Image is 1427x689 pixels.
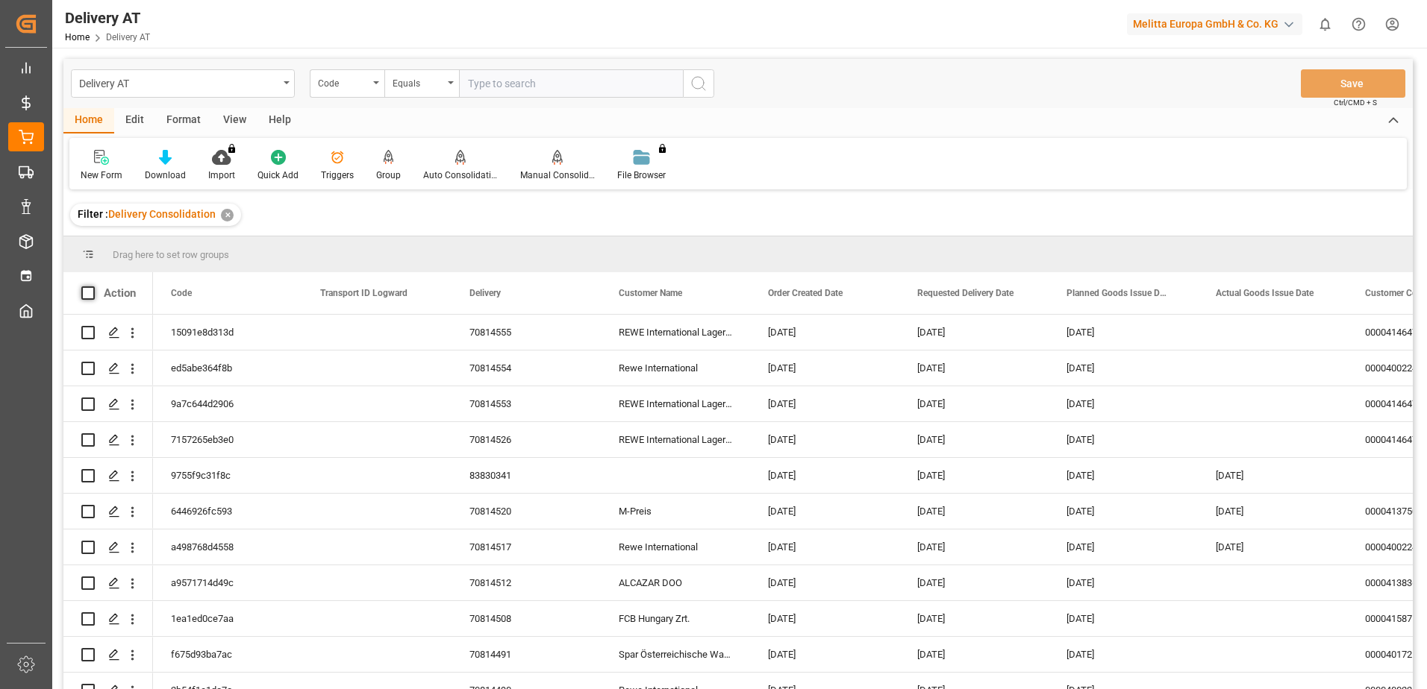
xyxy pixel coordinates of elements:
[153,529,302,564] div: a498768d4558
[63,350,153,386] div: Press SPACE to select this row.
[520,169,595,182] div: Manual Consolidation
[683,69,714,98] button: search button
[750,601,899,636] div: [DATE]
[104,286,136,300] div: Action
[452,458,601,493] div: 83830341
[1049,529,1198,564] div: [DATE]
[153,458,302,493] div: 9755f9c31f8c
[899,386,1049,421] div: [DATE]
[899,529,1049,564] div: [DATE]
[63,458,153,494] div: Press SPACE to select this row.
[452,422,601,457] div: 70814526
[1049,422,1198,457] div: [DATE]
[601,601,750,636] div: FCB Hungary Zrt.
[1127,10,1308,38] button: Melitta Europa GmbH & Co. KG
[257,108,302,133] div: Help
[750,565,899,600] div: [DATE]
[452,386,601,421] div: 70814553
[899,637,1049,672] div: [DATE]
[601,494,750,529] div: M-Preis
[1198,529,1347,564] div: [DATE]
[321,169,354,182] div: Triggers
[257,169,299,182] div: Quick Add
[81,169,122,182] div: New Form
[899,565,1049,600] div: [DATE]
[601,637,750,672] div: Spar Österreichische Waren-
[310,69,384,98] button: open menu
[108,208,216,220] span: Delivery Consolidation
[1334,97,1377,108] span: Ctrl/CMD + S
[221,209,234,221] div: ✕
[212,108,257,133] div: View
[750,422,899,457] div: [DATE]
[1049,315,1198,350] div: [DATE]
[1127,13,1302,35] div: Melitta Europa GmbH & Co. KG
[899,458,1049,493] div: [DATE]
[452,529,601,564] div: 70814517
[1049,350,1198,386] div: [DATE]
[63,315,153,350] div: Press SPACE to select this row.
[1049,494,1198,529] div: [DATE]
[469,288,501,298] span: Delivery
[171,288,192,298] span: Code
[899,422,1049,457] div: [DATE]
[1216,288,1314,298] span: Actual Goods Issue Date
[452,350,601,386] div: 70814554
[63,494,153,529] div: Press SPACE to select this row.
[1365,288,1427,298] span: Customer Code
[1301,69,1405,98] button: Save
[63,565,153,601] div: Press SPACE to select this row.
[320,288,408,298] span: Transport ID Logward
[750,494,899,529] div: [DATE]
[63,386,153,422] div: Press SPACE to select this row.
[452,565,601,600] div: 70814512
[1049,601,1198,636] div: [DATE]
[63,108,114,133] div: Home
[1308,7,1342,41] button: show 0 new notifications
[153,494,302,529] div: 6446926fc593
[601,315,750,350] div: REWE International Lager- und
[1049,565,1198,600] div: [DATE]
[393,73,443,90] div: Equals
[153,637,302,672] div: f675d93ba7ac
[601,386,750,421] div: REWE International Lager- und
[452,637,601,672] div: 70814491
[899,350,1049,386] div: [DATE]
[899,601,1049,636] div: [DATE]
[79,73,278,92] div: Delivery AT
[452,494,601,529] div: 70814520
[65,32,90,43] a: Home
[750,458,899,493] div: [DATE]
[114,108,155,133] div: Edit
[384,69,459,98] button: open menu
[899,315,1049,350] div: [DATE]
[423,169,498,182] div: Auto Consolidation
[153,350,302,386] div: ed5abe364f8b
[750,350,899,386] div: [DATE]
[917,288,1014,298] span: Requested Delivery Date
[750,386,899,421] div: [DATE]
[601,422,750,457] div: REWE International Lager- und
[601,565,750,600] div: ALCAZAR DOO
[153,386,302,421] div: 9a7c644d2906
[452,601,601,636] div: 70814508
[71,69,295,98] button: open menu
[153,315,302,350] div: 15091e8d313d
[63,601,153,637] div: Press SPACE to select this row.
[1049,637,1198,672] div: [DATE]
[113,249,229,260] span: Drag here to set row groups
[1198,494,1347,529] div: [DATE]
[376,169,401,182] div: Group
[750,529,899,564] div: [DATE]
[78,208,108,220] span: Filter :
[750,315,899,350] div: [DATE]
[63,422,153,458] div: Press SPACE to select this row.
[1342,7,1376,41] button: Help Center
[318,73,369,90] div: Code
[153,422,302,457] div: 7157265eb3e0
[601,350,750,386] div: Rewe International
[155,108,212,133] div: Format
[768,288,843,298] span: Order Created Date
[1049,386,1198,421] div: [DATE]
[63,637,153,673] div: Press SPACE to select this row.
